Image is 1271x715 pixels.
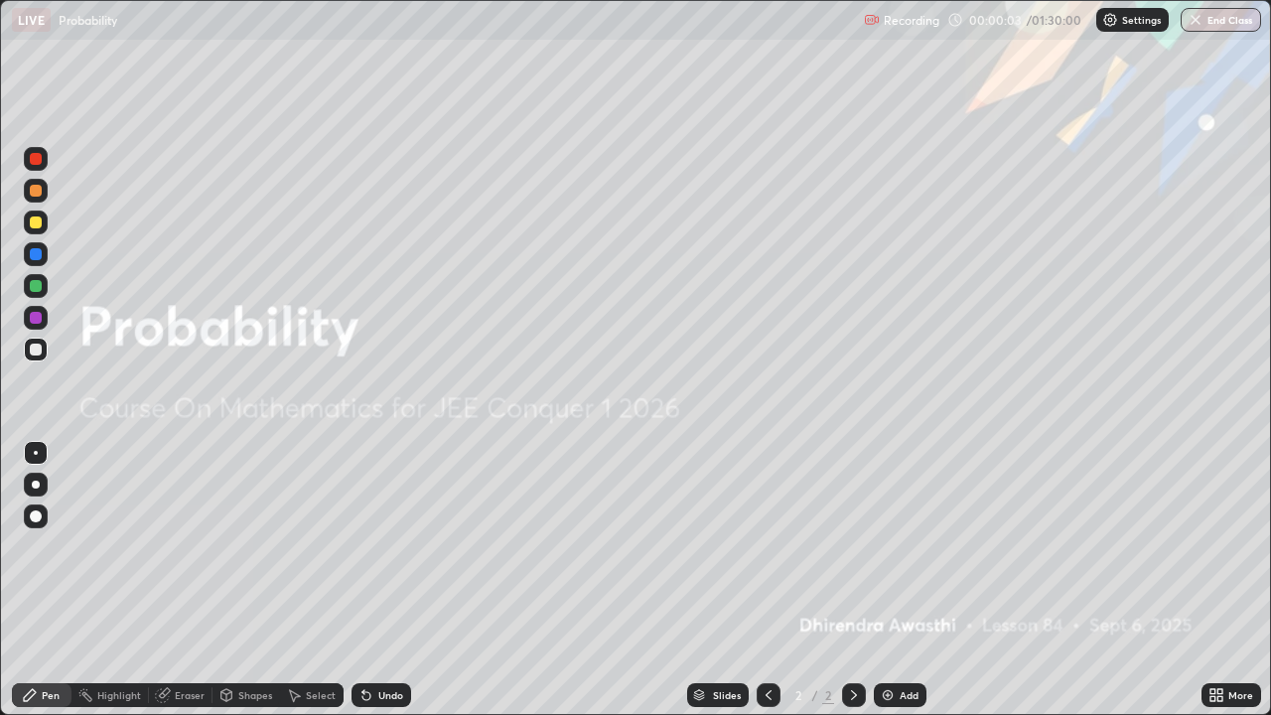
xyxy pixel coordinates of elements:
div: Undo [378,690,403,700]
div: Highlight [97,690,141,700]
button: End Class [1181,8,1261,32]
div: Pen [42,690,60,700]
p: Settings [1122,15,1161,25]
p: Probability [59,12,117,28]
img: end-class-cross [1188,12,1203,28]
p: Recording [884,13,939,28]
div: / [812,689,818,701]
div: More [1228,690,1253,700]
div: Add [900,690,918,700]
div: Slides [713,690,741,700]
div: Select [306,690,336,700]
div: Eraser [175,690,205,700]
div: 2 [822,686,834,704]
img: class-settings-icons [1102,12,1118,28]
p: LIVE [18,12,45,28]
div: 2 [788,689,808,701]
img: recording.375f2c34.svg [864,12,880,28]
div: Shapes [238,690,272,700]
img: add-slide-button [880,687,896,703]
